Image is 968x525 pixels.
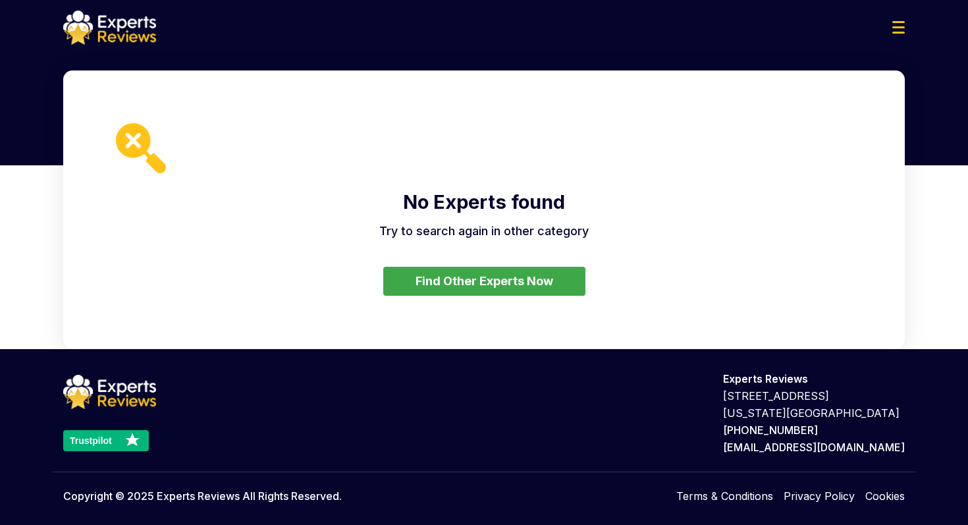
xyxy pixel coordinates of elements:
[723,404,905,422] p: [US_STATE][GEOGRAPHIC_DATA]
[116,222,852,240] p: Try to search again in other category
[116,123,166,173] img: search-yellow-icon
[63,488,342,504] p: Copyright © 2025 Experts Reviews All Rights Reserved.
[63,11,156,45] img: logo
[723,422,905,439] p: [PHONE_NUMBER]
[784,488,855,504] a: Privacy Policy
[63,375,156,409] img: logo
[116,192,852,213] h2: No Experts found
[63,430,156,451] a: Trustpilot
[723,439,905,456] p: [EMAIL_ADDRESS][DOMAIN_NAME]
[723,387,905,404] p: [STREET_ADDRESS]
[676,488,773,504] a: Terms & Conditions
[723,370,905,387] p: Experts Reviews
[865,488,905,504] a: Cookies
[383,267,585,296] button: Find Other Experts Now
[70,435,112,446] text: Trustpilot
[892,21,905,34] img: Menu Icon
